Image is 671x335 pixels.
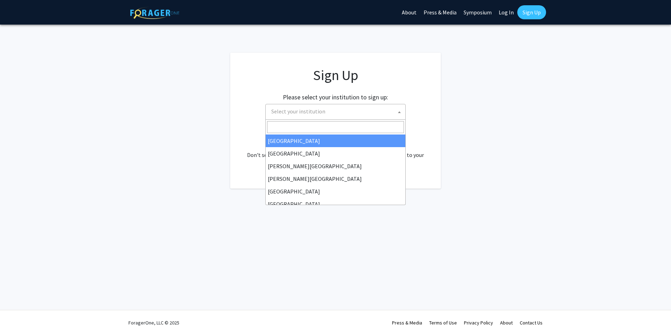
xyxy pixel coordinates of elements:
li: [GEOGRAPHIC_DATA] [266,185,405,198]
h1: Sign Up [244,67,427,84]
a: Privacy Policy [464,320,493,326]
span: Select your institution [268,104,405,119]
li: [GEOGRAPHIC_DATA] [266,134,405,147]
li: [GEOGRAPHIC_DATA] [266,198,405,210]
h2: Please select your institution to sign up: [283,93,388,101]
a: Press & Media [392,320,422,326]
input: Search [267,121,404,133]
li: [PERSON_NAME][GEOGRAPHIC_DATA] [266,160,405,172]
img: ForagerOne Logo [130,7,179,19]
a: Contact Us [520,320,543,326]
a: About [500,320,513,326]
li: [PERSON_NAME][GEOGRAPHIC_DATA] [266,172,405,185]
div: Already have an account? . Don't see your institution? about bringing ForagerOne to your institut... [244,134,427,167]
li: [GEOGRAPHIC_DATA] [266,147,405,160]
span: Select your institution [271,108,325,115]
a: Terms of Use [429,320,457,326]
a: Sign Up [517,5,546,19]
span: Select your institution [265,104,406,120]
div: ForagerOne, LLC © 2025 [128,310,179,335]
